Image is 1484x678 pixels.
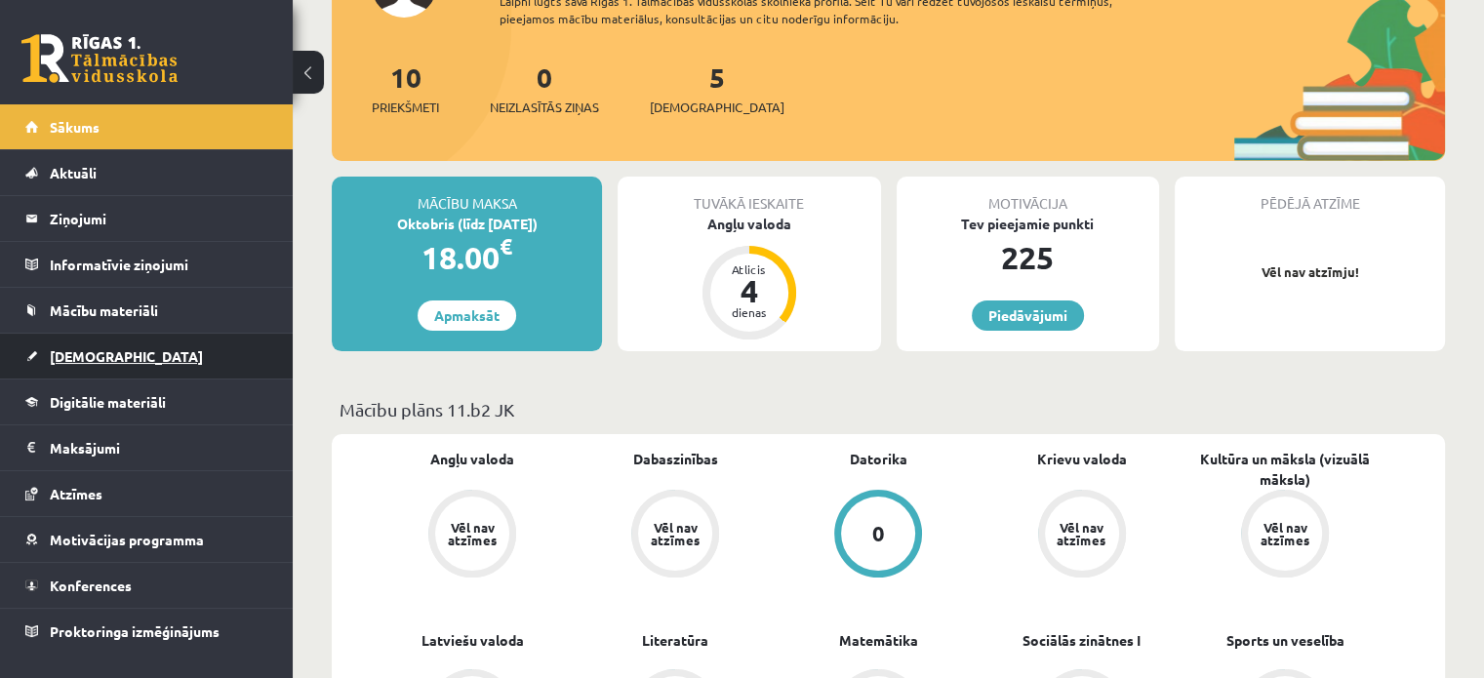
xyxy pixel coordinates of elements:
div: 18.00 [332,234,602,281]
div: Oktobris (līdz [DATE]) [332,214,602,234]
a: Datorika [850,449,907,469]
div: Tuvākā ieskaite [618,177,880,214]
p: Mācību plāns 11.b2 JK [340,396,1437,422]
span: € [500,232,512,260]
a: 0 [777,490,980,581]
a: Angļu valoda [430,449,514,469]
a: Sākums [25,104,268,149]
div: Mācību maksa [332,177,602,214]
div: 225 [897,234,1159,281]
a: [DEMOGRAPHIC_DATA] [25,334,268,379]
a: Latviešu valoda [421,630,524,651]
div: Motivācija [897,177,1159,214]
span: Neizlasītās ziņas [490,98,599,117]
a: Konferences [25,563,268,608]
a: Apmaksāt [418,300,516,331]
span: Proktoringa izmēģinājums [50,622,220,640]
a: Vēl nav atzīmes [371,490,574,581]
a: Ziņojumi [25,196,268,241]
a: Piedāvājumi [972,300,1084,331]
a: 10Priekšmeti [372,60,439,117]
a: Vēl nav atzīmes [1183,490,1386,581]
legend: Ziņojumi [50,196,268,241]
span: Aktuāli [50,164,97,181]
a: Vēl nav atzīmes [981,490,1183,581]
a: Sociālās zinātnes I [1023,630,1141,651]
a: Proktoringa izmēģinājums [25,609,268,654]
div: Vēl nav atzīmes [648,521,702,546]
a: Maksājumi [25,425,268,470]
a: Informatīvie ziņojumi [25,242,268,287]
span: Mācību materiāli [50,301,158,319]
div: Vēl nav atzīmes [445,521,500,546]
div: Vēl nav atzīmes [1055,521,1109,546]
div: Vēl nav atzīmes [1258,521,1312,546]
div: 4 [720,275,779,306]
p: Vēl nav atzīmju! [1184,262,1435,282]
span: Digitālie materiāli [50,393,166,411]
span: Atzīmes [50,485,102,502]
a: Dabaszinības [633,449,718,469]
div: 0 [872,523,885,544]
div: dienas [720,306,779,318]
a: Kultūra un māksla (vizuālā māksla) [1183,449,1386,490]
div: Tev pieejamie punkti [897,214,1159,234]
div: Atlicis [720,263,779,275]
a: Motivācijas programma [25,517,268,562]
span: Konferences [50,577,132,594]
a: Matemātika [839,630,918,651]
div: Angļu valoda [618,214,880,234]
a: Literatūra [642,630,708,651]
span: Motivācijas programma [50,531,204,548]
span: [DEMOGRAPHIC_DATA] [650,98,784,117]
a: 5[DEMOGRAPHIC_DATA] [650,60,784,117]
a: Atzīmes [25,471,268,516]
div: Pēdējā atzīme [1175,177,1445,214]
a: Rīgas 1. Tālmācības vidusskola [21,34,178,83]
legend: Informatīvie ziņojumi [50,242,268,287]
span: Sākums [50,118,100,136]
a: Aktuāli [25,150,268,195]
a: Krievu valoda [1037,449,1127,469]
legend: Maksājumi [50,425,268,470]
a: Angļu valoda Atlicis 4 dienas [618,214,880,342]
a: Mācību materiāli [25,288,268,333]
a: Digitālie materiāli [25,379,268,424]
a: 0Neizlasītās ziņas [490,60,599,117]
a: Sports un veselība [1225,630,1344,651]
span: Priekšmeti [372,98,439,117]
a: Vēl nav atzīmes [574,490,777,581]
span: [DEMOGRAPHIC_DATA] [50,347,203,365]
